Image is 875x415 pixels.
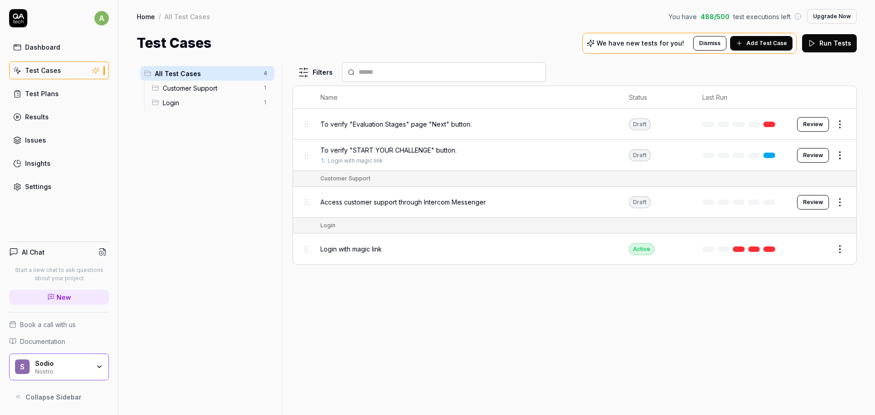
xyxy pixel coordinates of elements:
[669,12,697,21] span: You have
[155,69,258,78] span: All Test Cases
[9,266,109,282] p: Start a new chat to ask questions about your project
[25,42,60,52] div: Dashboard
[163,83,258,93] span: Customer Support
[94,9,109,27] button: a
[260,97,271,108] span: 1
[25,135,46,145] div: Issues
[746,39,787,47] span: Add Test Case
[629,196,651,208] div: Draft
[293,187,856,218] tr: Access customer support through Intercom MessengerDraftReview
[9,178,109,195] a: Settings
[165,12,210,21] div: All Test Cases
[9,108,109,126] a: Results
[94,11,109,26] span: a
[620,86,693,109] th: Status
[700,12,730,21] span: 488 / 500
[9,290,109,305] a: New
[137,12,155,21] a: Home
[320,244,382,254] span: Login with magic link
[25,182,51,191] div: Settings
[25,66,61,75] div: Test Cases
[163,98,258,108] span: Login
[15,359,30,374] span: S
[733,12,791,21] span: test executions left
[730,36,793,51] button: Add Test Case
[9,154,109,172] a: Insights
[35,359,90,368] div: Sodio
[9,388,109,406] button: Collapse Sidebar
[293,63,338,82] button: Filters
[629,118,651,130] div: Draft
[293,234,856,264] tr: Login with magic linkActive
[25,112,49,122] div: Results
[159,12,161,21] div: /
[260,82,271,93] span: 1
[9,61,109,79] a: Test Cases
[807,9,857,24] button: Upgrade Now
[293,140,856,171] tr: To verify "START YOUR CHALLENGE" button.Login with magic linkDraftReview
[693,86,788,109] th: Last Run
[22,247,45,257] h4: AI Chat
[320,119,472,129] span: To verify "Evaluation Stages" page "Next" button.
[26,392,82,402] span: Collapse Sidebar
[20,337,65,346] span: Documentation
[9,337,109,346] a: Documentation
[9,131,109,149] a: Issues
[629,149,651,161] div: Draft
[693,36,726,51] button: Dismiss
[293,109,856,140] tr: To verify "Evaluation Stages" page "Next" button.DraftReview
[148,81,274,95] div: Drag to reorderCustomer Support1
[57,292,71,302] span: New
[328,157,382,165] a: Login with magic link
[9,85,109,102] a: Test Plans
[137,33,211,53] h1: Test Cases
[797,117,829,132] button: Review
[797,195,829,210] button: Review
[320,145,457,155] span: To verify "START YOUR CHALLENGE" button.
[9,354,109,381] button: SSodioNostro
[597,40,684,46] p: We have new tests for you!
[629,243,654,255] div: Active
[25,89,59,98] div: Test Plans
[311,86,620,109] th: Name
[25,159,51,168] div: Insights
[320,197,486,207] span: Access customer support through Intercom Messenger
[797,148,829,163] button: Review
[260,68,271,79] span: 4
[802,34,857,52] button: Run Tests
[20,320,76,329] span: Book a call with us
[320,174,371,183] div: Customer Support
[9,320,109,329] a: Book a call with us
[35,367,90,374] div: Nostro
[9,38,109,56] a: Dashboard
[148,95,274,110] div: Drag to reorderLogin1
[320,221,335,230] div: Login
